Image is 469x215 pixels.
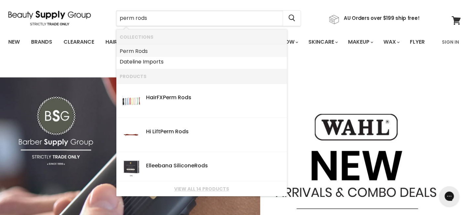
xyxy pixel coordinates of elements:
[3,32,434,52] ul: Main menu
[116,29,287,44] li: Collections
[146,129,284,136] div: Hi Lift
[26,35,57,49] a: Brands
[438,35,463,49] a: Sign In
[3,35,25,49] a: New
[160,128,174,135] b: Perm
[283,11,300,26] button: Search
[122,121,140,149] img: 21_200x.jpg
[343,35,377,49] a: Makeup
[116,69,287,84] li: Products
[163,94,176,101] b: Perm
[116,181,287,196] li: View All
[120,47,134,55] b: Perm
[405,35,430,49] a: Flyer
[135,47,148,55] b: Rods
[303,35,342,49] a: Skincare
[146,95,284,102] div: HairFX
[116,118,287,152] li: Products: Hi Lift Perm Rods
[116,11,283,26] input: Search
[116,152,287,181] li: Products: Elleebana Silicone Rods
[120,57,284,67] a: Dateline Imports
[175,128,189,135] b: Rods
[120,186,284,192] a: View all 14 products
[120,155,143,178] img: SML_200x.png
[146,163,284,170] div: Elleebana Silicone
[378,35,404,49] a: Wax
[116,44,287,57] li: Collections: Perm Rods
[436,184,462,208] iframe: Gorgias live chat messenger
[116,57,287,69] li: Collections: Dateline Imports
[100,35,139,49] a: Haircare
[59,35,99,49] a: Clearance
[178,94,191,101] b: Rods
[116,84,287,118] li: Products: HairFX Perm Rods
[116,10,301,26] form: Product
[122,87,140,115] img: Perm-Rods_200x.jpg
[194,162,208,169] b: Rods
